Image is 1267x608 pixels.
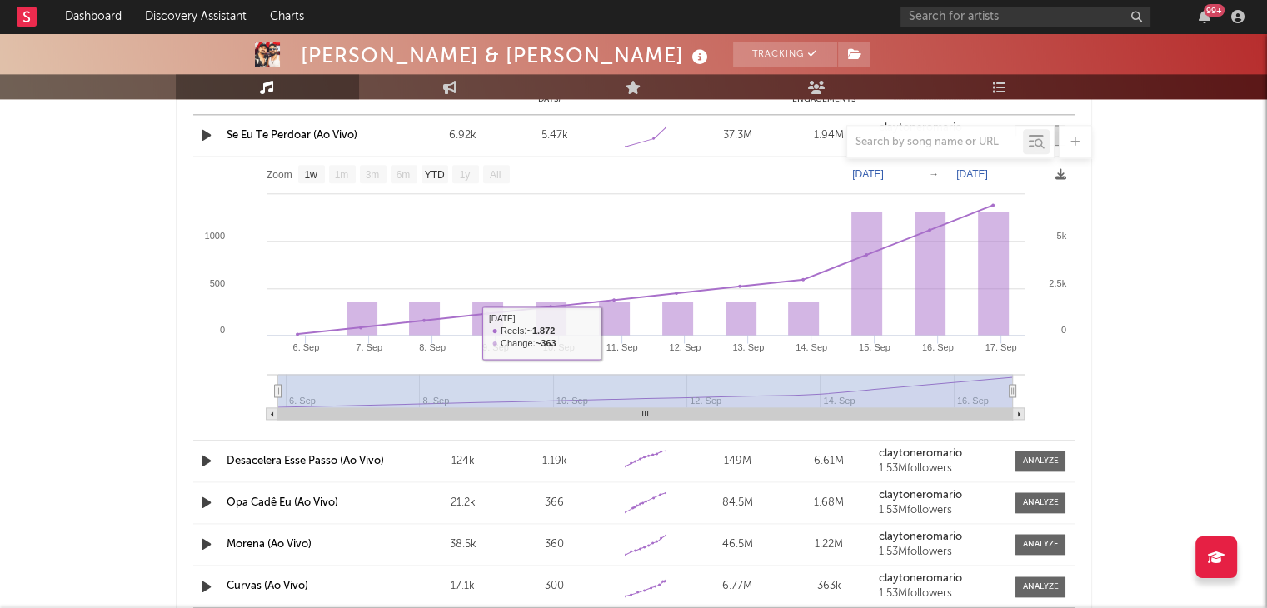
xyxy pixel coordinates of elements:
[879,463,1004,475] div: 1.53M followers
[606,342,637,352] text: 11. Sep
[489,169,500,181] text: All
[204,231,224,241] text: 1000
[696,578,779,595] div: 6.77M
[929,168,939,180] text: →
[879,448,962,459] strong: claytoneromario
[879,573,962,584] strong: claytoneromario
[459,169,470,181] text: 1y
[396,169,410,181] text: 6m
[696,495,779,511] div: 84.5M
[513,453,596,470] div: 1.19k
[513,536,596,553] div: 360
[847,136,1023,149] input: Search by song name or URL
[879,122,1004,134] a: claytoneromario
[422,536,505,553] div: 38.5k
[227,539,312,550] a: Morena (Ao Vivo)
[733,42,837,67] button: Tracking
[787,536,870,553] div: 1.22M
[422,578,505,595] div: 17.1k
[356,342,382,352] text: 7. Sep
[419,342,446,352] text: 8. Sep
[879,505,1004,516] div: 1.53M followers
[787,495,870,511] div: 1.68M
[227,497,338,508] a: Opa Cadê Eu (Ao Vivo)
[422,495,505,511] div: 21.2k
[879,448,1004,460] a: claytoneromario
[542,342,574,352] text: 10. Sep
[879,573,1004,585] a: claytoneromario
[292,342,319,352] text: 6. Sep
[513,495,596,511] div: 366
[227,581,308,591] a: Curvas (Ao Vivo)
[1056,231,1066,241] text: 5k
[985,342,1016,352] text: 17. Sep
[301,42,712,69] div: [PERSON_NAME] & [PERSON_NAME]
[879,531,1004,543] a: claytoneromario
[696,536,779,553] div: 46.5M
[956,168,988,180] text: [DATE]
[879,531,962,542] strong: claytoneromario
[879,490,962,501] strong: claytoneromario
[513,578,596,595] div: 300
[422,453,505,470] div: 124k
[304,169,317,181] text: 1w
[227,456,384,466] a: Desacelera Esse Passo (Ao Vivo)
[334,169,348,181] text: 1m
[424,169,444,181] text: YTD
[219,325,224,335] text: 0
[787,453,870,470] div: 6.61M
[365,169,379,181] text: 3m
[1060,325,1065,335] text: 0
[879,490,1004,501] a: claytoneromario
[481,342,508,352] text: 9. Sep
[858,342,890,352] text: 15. Sep
[879,546,1004,558] div: 1.53M followers
[209,278,224,288] text: 500
[900,7,1150,27] input: Search for artists
[669,342,701,352] text: 12. Sep
[1049,278,1066,288] text: 2.5k
[787,578,870,595] div: 363k
[1199,10,1210,23] button: 99+
[732,342,764,352] text: 13. Sep
[879,122,962,133] strong: claytoneromario
[696,453,779,470] div: 149M
[796,342,827,352] text: 14. Sep
[879,588,1004,600] div: 1.53M followers
[1204,4,1225,17] div: 99 +
[921,342,953,352] text: 16. Sep
[852,168,884,180] text: [DATE]
[267,169,292,181] text: Zoom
